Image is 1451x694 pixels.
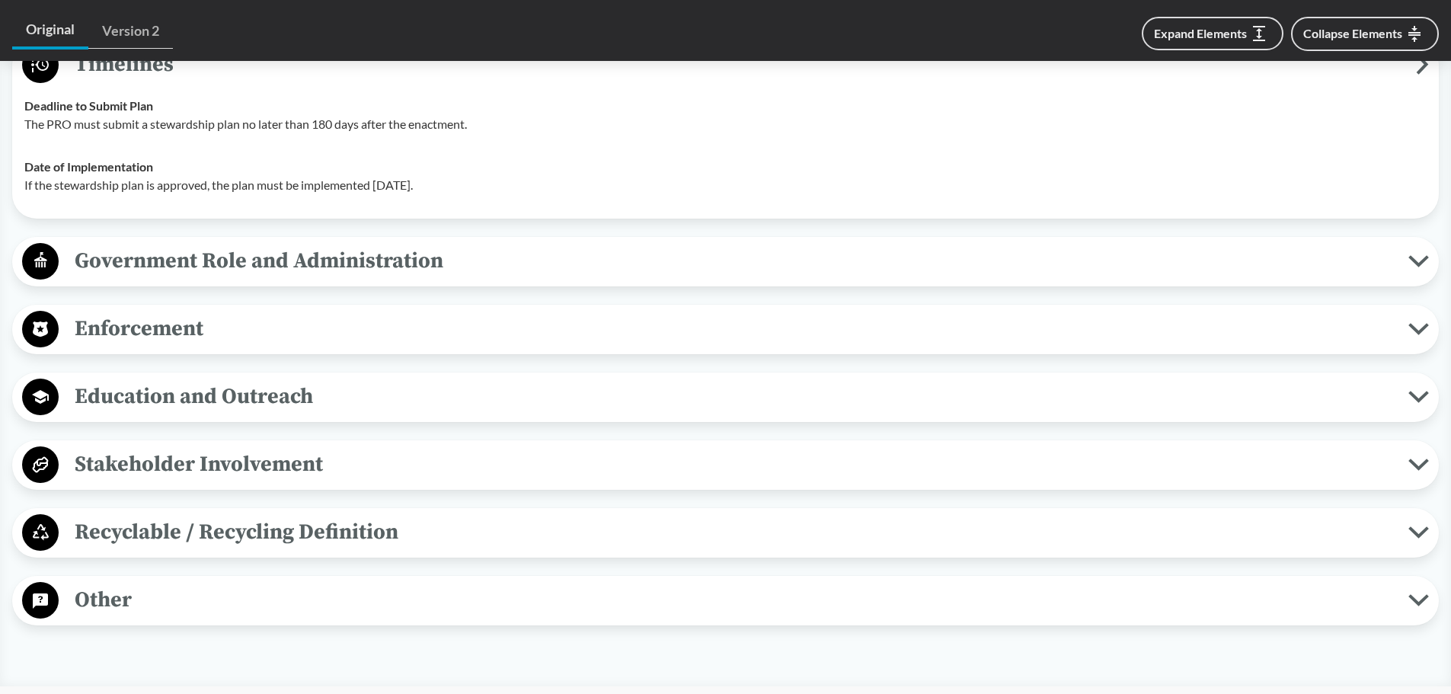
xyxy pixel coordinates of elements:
[59,47,1416,82] span: Timelines
[59,583,1408,617] span: Other
[88,14,173,49] a: Version 2
[59,379,1408,414] span: Education and Outreach
[18,378,1433,417] button: Education and Outreach
[59,312,1408,346] span: Enforcement
[1291,17,1439,51] button: Collapse Elements
[59,244,1408,278] span: Government Role and Administration
[18,581,1433,620] button: Other
[24,176,1427,194] p: If the stewardship plan is approved, the plan must be implemented [DATE].
[18,310,1433,349] button: Enforcement
[24,115,1427,133] p: The PRO must submit a stewardship plan no later than 180 days after the enactment.
[18,446,1433,485] button: Stakeholder Involvement
[12,12,88,50] a: Original
[1142,17,1283,50] button: Expand Elements
[24,98,153,113] strong: Deadline to Submit Plan
[24,159,153,174] strong: Date of Implementation
[59,515,1408,549] span: Recyclable / Recycling Definition
[18,513,1433,552] button: Recyclable / Recycling Definition
[18,242,1433,281] button: Government Role and Administration
[59,447,1408,481] span: Stakeholder Involvement
[18,46,1433,85] button: Timelines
